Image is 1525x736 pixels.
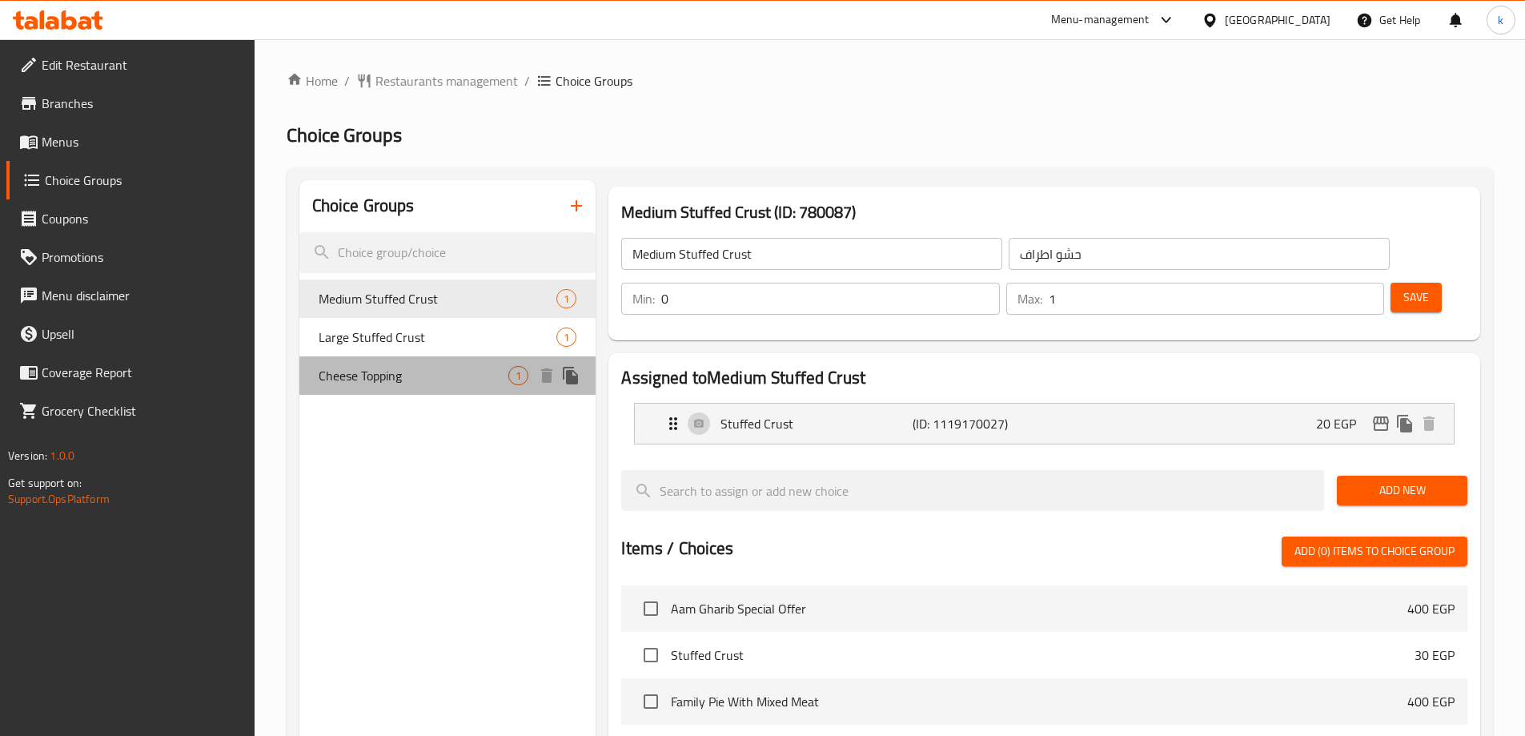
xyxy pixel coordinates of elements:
[8,489,110,509] a: Support.OpsPlatform
[1316,414,1369,433] p: 20 EGP
[621,366,1467,390] h2: Assigned to Medium Stuffed Crust
[6,123,255,161] a: Menus
[319,366,509,385] span: Cheese Topping
[6,199,255,238] a: Coupons
[1407,599,1455,618] p: 400 EGP
[1417,412,1441,436] button: delete
[356,71,518,90] a: Restaurants management
[344,71,350,90] li: /
[557,330,576,345] span: 1
[634,685,668,718] span: Select choice
[42,286,242,305] span: Menu disclaimer
[634,592,668,625] span: Select choice
[42,324,242,344] span: Upsell
[312,194,415,218] h2: Choice Groups
[6,276,255,315] a: Menu disclaimer
[6,161,255,199] a: Choice Groups
[42,209,242,228] span: Coupons
[50,445,74,466] span: 1.0.0
[508,366,528,385] div: Choices
[913,414,1041,433] p: (ID: 1119170027)
[671,599,1407,618] span: Aam Gharib Special Offer
[509,368,528,384] span: 1
[1337,476,1467,505] button: Add New
[287,71,1493,90] nav: breadcrumb
[299,232,596,273] input: search
[1407,692,1455,711] p: 400 EGP
[319,328,557,347] span: Large Stuffed Crust
[1391,283,1442,312] button: Save
[720,414,912,433] p: Stuffed Crust
[6,315,255,353] a: Upsell
[299,318,596,356] div: Large Stuffed Crust1
[42,55,242,74] span: Edit Restaurant
[6,46,255,84] a: Edit Restaurant
[375,71,518,90] span: Restaurants management
[6,353,255,392] a: Coverage Report
[535,364,559,388] button: delete
[6,238,255,276] a: Promotions
[1225,11,1330,29] div: [GEOGRAPHIC_DATA]
[1415,646,1455,665] p: 30 EGP
[1393,412,1417,436] button: duplicate
[671,646,1415,665] span: Stuffed Crust
[671,692,1407,711] span: Family Pie With Mixed Meat
[287,117,402,153] span: Choice Groups
[556,71,632,90] span: Choice Groups
[1403,288,1429,308] span: Save
[635,404,1454,444] div: Expand
[1282,537,1467,566] button: Add (0) items to choice group
[1294,541,1455,561] span: Add (0) items to choice group
[556,289,576,308] div: Choices
[621,537,733,561] h2: Items / Choices
[556,328,576,347] div: Choices
[1369,412,1393,436] button: edit
[42,94,242,113] span: Branches
[42,363,242,382] span: Coverage Report
[559,364,583,388] button: duplicate
[632,289,655,308] p: Min:
[299,280,596,318] div: Medium Stuffed Crust1
[1051,10,1150,30] div: Menu-management
[42,247,242,267] span: Promotions
[8,445,47,466] span: Version:
[42,132,242,151] span: Menus
[524,71,530,90] li: /
[45,171,242,190] span: Choice Groups
[634,638,668,672] span: Select choice
[1498,11,1503,29] span: k
[557,292,576,307] span: 1
[621,199,1467,225] h3: Medium Stuffed Crust (ID: 780087)
[6,392,255,430] a: Grocery Checklist
[1350,481,1455,501] span: Add New
[6,84,255,123] a: Branches
[621,396,1467,451] li: Expand
[319,289,557,308] span: Medium Stuffed Crust
[1017,289,1042,308] p: Max:
[299,356,596,395] div: Cheese Topping1deleteduplicate
[8,473,82,493] span: Get support on:
[42,401,242,420] span: Grocery Checklist
[621,470,1324,511] input: search
[287,71,338,90] a: Home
